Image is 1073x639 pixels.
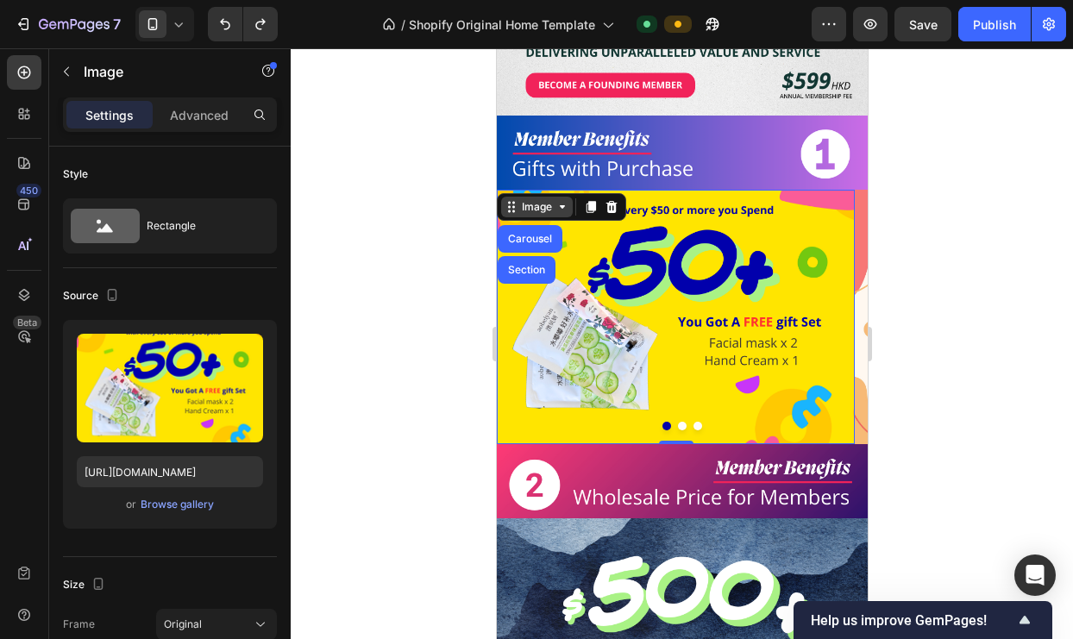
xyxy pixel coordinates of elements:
button: Publish [958,7,1031,41]
span: / [401,16,405,34]
button: Dot [166,373,174,382]
div: Open Intercom Messenger [1014,554,1056,596]
div: Beta [13,316,41,329]
button: 7 [7,7,129,41]
img: preview-image [77,334,263,442]
span: Original [164,617,202,632]
button: Show survey - Help us improve GemPages! [811,610,1035,630]
div: 450 [16,184,41,197]
iframe: Design area [497,48,868,639]
img: image_demo.jpg [358,141,716,396]
div: Source [63,285,122,308]
div: Publish [973,16,1016,34]
p: Advanced [170,106,229,124]
button: Dot [197,373,205,382]
span: or [126,494,136,515]
button: Dot [181,373,190,382]
span: Shopify Original Home Template [409,16,595,34]
div: Rectangle [147,206,252,246]
button: Browse gallery [140,496,215,513]
div: Browse gallery [141,497,214,512]
input: https://example.com/image.jpg [77,456,263,487]
button: Save [894,7,951,41]
p: Image [84,61,230,82]
p: 7 [113,14,121,34]
span: Help us improve GemPages! [811,612,1014,629]
p: Settings [85,106,134,124]
div: Undo/Redo [208,7,278,41]
span: Save [909,17,938,32]
div: Style [63,166,88,182]
label: Frame [63,617,95,632]
div: Size [63,573,109,597]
